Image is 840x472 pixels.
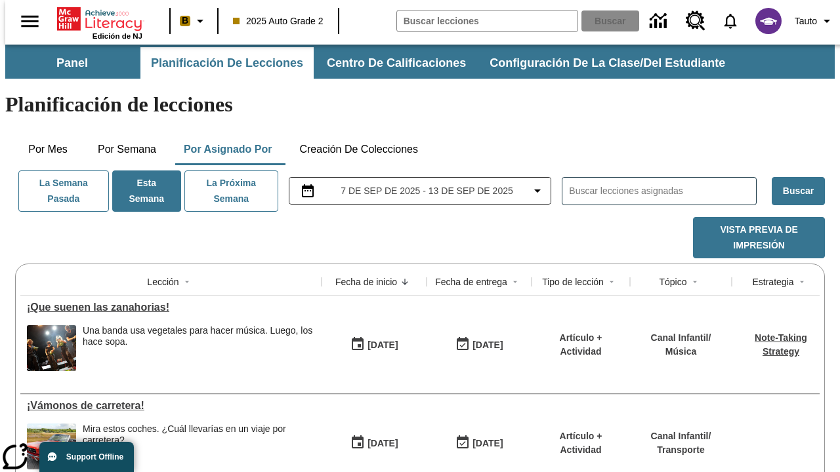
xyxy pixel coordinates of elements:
[182,12,188,29] span: B
[752,275,793,288] div: Estrategia
[5,45,835,79] div: Subbarra de navegación
[27,400,315,412] div: ¡Vámonos de carretera!
[507,274,523,290] button: Sort
[451,431,507,456] button: 09/07/25: Último día en que podrá accederse la lección
[435,275,507,288] div: Fecha de entrega
[5,47,737,79] div: Subbarra de navegación
[451,332,507,357] button: 09/07/25: Último día en que podrá accederse la lección
[18,170,109,212] button: La semana pasada
[772,177,825,205] button: Buscar
[367,337,398,353] div: [DATE]
[112,170,181,212] button: Esta semana
[289,134,429,165] button: Creación de colecciones
[316,47,476,79] button: Centro de calificaciones
[179,274,195,290] button: Sort
[66,452,123,462] span: Support Offline
[397,10,577,31] input: Buscar campo
[87,134,167,165] button: Por semana
[5,92,835,117] h1: Planificación de lecciones
[755,332,807,357] a: Note-Taking Strategy
[397,274,413,290] button: Sort
[651,443,711,457] p: Transporte
[83,423,315,469] div: Mira estos coches. ¿Cuál llevarías en un viaje por carretera?
[295,183,546,199] button: Seleccione el intervalo de fechas opción del menú
[83,325,315,371] div: Una banda usa vegetales para hacer música. Luego, los hace sopa.
[184,170,278,212] button: La próxima semana
[538,331,623,359] p: Artículo + Actividad
[173,134,283,165] button: Por asignado por
[83,423,315,446] div: Mira estos coches. ¿Cuál llevarías en un viaje por carretera?
[27,302,315,313] a: ¡Que suenen las zanahorias!, Lecciones
[367,435,398,452] div: [DATE]
[27,400,315,412] a: ¡Vámonos de carretera!, Lecciones
[57,5,142,40] div: Portada
[140,47,314,79] button: Planificación de lecciones
[678,3,713,39] a: Centro de recursos, Se abrirá en una pestaña nueva.
[538,429,623,457] p: Artículo + Actividad
[10,2,49,41] button: Abrir el menú lateral
[530,183,545,199] svg: Collapse Date Range Filter
[335,275,397,288] div: Fecha de inicio
[789,9,840,33] button: Perfil/Configuración
[39,442,134,472] button: Support Offline
[27,325,76,371] img: Un grupo de personas vestidas de negro toca música en un escenario.
[479,47,736,79] button: Configuración de la clase/del estudiante
[15,134,81,165] button: Por mes
[659,275,686,288] div: Tópico
[175,9,213,33] button: Boost El color de la clase es anaranjado claro. Cambiar el color de la clase.
[794,274,810,290] button: Sort
[93,32,142,40] span: Edición de NJ
[693,217,825,258] button: Vista previa de impresión
[747,4,789,38] button: Escoja un nuevo avatar
[233,14,324,28] span: 2025 Auto Grade 2
[651,345,711,359] p: Música
[341,184,513,198] span: 7 de sep de 2025 - 13 de sep de 2025
[569,182,756,201] input: Buscar lecciones asignadas
[346,332,402,357] button: 09/07/25: Primer día en que estuvo disponible la lección
[713,4,747,38] a: Notificaciones
[687,274,703,290] button: Sort
[642,3,678,39] a: Centro de información
[651,429,711,443] p: Canal Infantil /
[27,423,76,469] img: Un auto Ford Mustang rojo descapotable estacionado en un suelo adoquinado delante de un campo
[472,435,503,452] div: [DATE]
[57,6,142,32] a: Portada
[7,47,138,79] button: Panel
[795,14,817,28] span: Tauto
[651,331,711,345] p: Canal Infantil /
[147,275,178,288] div: Lección
[755,8,782,34] img: avatar image
[83,325,315,347] div: Una banda usa vegetales para hacer música. Luego, los hace sopa.
[472,337,503,353] div: [DATE]
[542,275,604,288] div: Tipo de lección
[27,302,315,313] div: ¡Que suenen las zanahorias!
[346,431,402,456] button: 09/07/25: Primer día en que estuvo disponible la lección
[604,274,619,290] button: Sort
